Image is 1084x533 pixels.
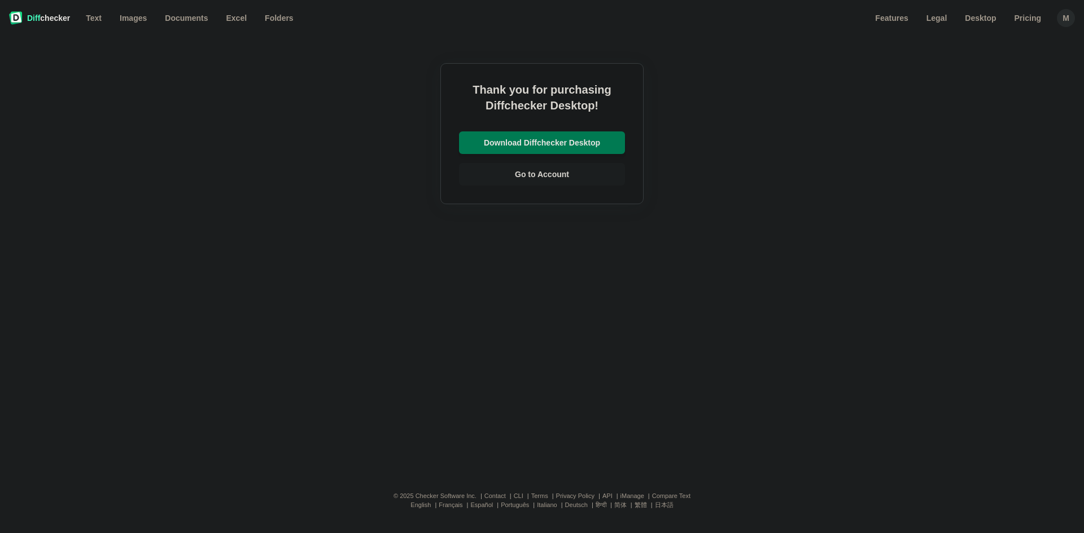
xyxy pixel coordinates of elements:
a: Compare Text [652,492,690,499]
a: Go to Account [459,163,625,186]
a: हिन्दी [596,501,606,508]
span: Diff [27,14,40,23]
span: Go to Account [513,169,571,180]
a: Legal [920,9,954,27]
a: Contact [484,492,506,499]
a: Deutsch [565,501,588,508]
a: Features [868,9,915,27]
span: Legal [924,12,950,24]
img: Diffchecker logo [9,11,23,25]
span: Text [84,12,104,24]
a: Download Diffchecker Desktop [459,131,625,154]
a: Desktop [958,9,1003,27]
a: 日本語 [655,501,674,508]
a: API [602,492,613,499]
li: © 2025 Checker Software Inc. [394,492,484,499]
a: Terms [531,492,548,499]
span: Download Diffchecker Desktop [482,137,602,148]
a: CLI [514,492,523,499]
span: Pricing [1012,12,1043,24]
span: Documents [163,12,210,24]
a: Français [439,501,462,508]
a: Images [113,9,154,27]
a: Documents [158,9,215,27]
button: Folders [258,9,300,27]
a: iManage [620,492,644,499]
span: Folders [263,12,296,24]
a: Diffchecker [9,9,70,27]
a: Excel [220,9,254,27]
a: 简体 [614,501,627,508]
a: Privacy Policy [556,492,595,499]
h2: Thank you for purchasing Diffchecker Desktop! [459,82,625,122]
a: Italiano [537,501,557,508]
span: checker [27,12,70,24]
span: Images [117,12,149,24]
a: Español [470,501,493,508]
a: Text [79,9,108,27]
span: Desktop [963,12,998,24]
a: 繁體 [635,501,647,508]
a: Português [501,501,529,508]
a: English [410,501,431,508]
span: Features [873,12,910,24]
button: M [1057,9,1075,27]
span: Excel [224,12,250,24]
a: Pricing [1008,9,1048,27]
